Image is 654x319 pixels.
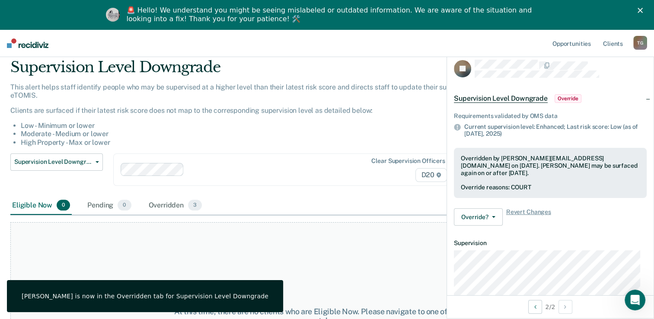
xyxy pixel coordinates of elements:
button: Previous Opportunity [528,300,542,314]
span: 0 [118,200,131,211]
div: Requirements validated by OMS data [454,112,647,120]
dt: Supervision [454,239,647,247]
div: Supervision Level DowngradeOverride [447,85,654,112]
iframe: Intercom live chat [625,290,645,310]
p: This alert helps staff identify people who may be supervised at a higher level than their latest ... [10,83,501,99]
div: Override reasons: COURT [461,184,640,191]
li: Low - Minimum or lower [21,121,501,130]
button: Override? [454,208,503,226]
span: Override [555,94,581,103]
li: Moderate - Medium or lower [21,130,501,138]
div: Pending [86,196,133,215]
div: Eligible Now [10,196,72,215]
span: Revert Changes [506,208,551,226]
div: 2 / 2 [447,295,654,318]
a: Clients [601,29,625,57]
div: Supervision Level Downgrade [10,58,501,83]
button: Next Opportunity [558,300,572,314]
div: T G [633,36,647,50]
img: Profile image for Kim [106,8,120,22]
div: Current supervision level: Enhanced; Last risk score: Low (as of [DATE], [464,123,647,138]
div: Clear supervision officers [371,157,445,165]
div: Overridden [147,196,204,215]
div: [PERSON_NAME] is now in the Overridden tab for Supervision Level Downgrade [22,292,268,300]
span: Supervision Level Downgrade [14,158,92,166]
div: 🚨 Hello! We understand you might be seeing mislabeled or outdated information. We are aware of th... [127,6,535,23]
span: Supervision Level Downgrade [454,94,548,103]
div: Close [638,8,646,13]
a: Opportunities [551,29,593,57]
span: D20 [415,168,447,182]
p: Clients are surfaced if their latest risk score does not map to the corresponding supervision lev... [10,106,501,115]
span: 2025) [486,130,502,137]
span: 3 [188,200,202,211]
div: Overridden by [PERSON_NAME][EMAIL_ADDRESS][DOMAIN_NAME] on [DATE]. [PERSON_NAME] may be surfaced ... [461,155,640,176]
img: Recidiviz [7,38,48,48]
span: 0 [57,200,70,211]
li: High Property - Max or lower [21,138,501,147]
